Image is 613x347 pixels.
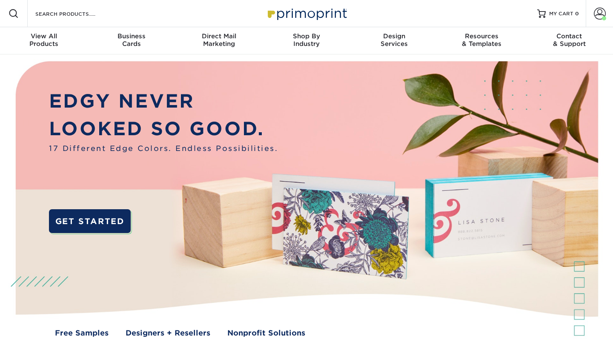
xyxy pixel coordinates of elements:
[49,115,278,143] p: LOOKED SO GOOD.
[525,32,613,48] div: & Support
[438,32,526,40] span: Resources
[49,143,278,154] span: 17 Different Edge Colors. Endless Possibilities.
[264,4,349,23] img: Primoprint
[438,32,526,48] div: & Templates
[525,27,613,54] a: Contact& Support
[227,327,305,338] a: Nonprofit Solutions
[55,327,109,338] a: Free Samples
[88,27,175,54] a: BusinessCards
[350,32,438,48] div: Services
[350,32,438,40] span: Design
[175,32,263,40] span: Direct Mail
[34,9,117,19] input: SEARCH PRODUCTS.....
[88,32,175,40] span: Business
[438,27,526,54] a: Resources& Templates
[525,32,613,40] span: Contact
[49,209,130,233] a: GET STARTED
[350,27,438,54] a: DesignServices
[575,11,579,17] span: 0
[88,32,175,48] div: Cards
[126,327,210,338] a: Designers + Resellers
[263,32,350,40] span: Shop By
[549,10,573,17] span: MY CART
[175,32,263,48] div: Marketing
[263,32,350,48] div: Industry
[175,27,263,54] a: Direct MailMarketing
[49,88,278,115] p: EDGY NEVER
[263,27,350,54] a: Shop ByIndustry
